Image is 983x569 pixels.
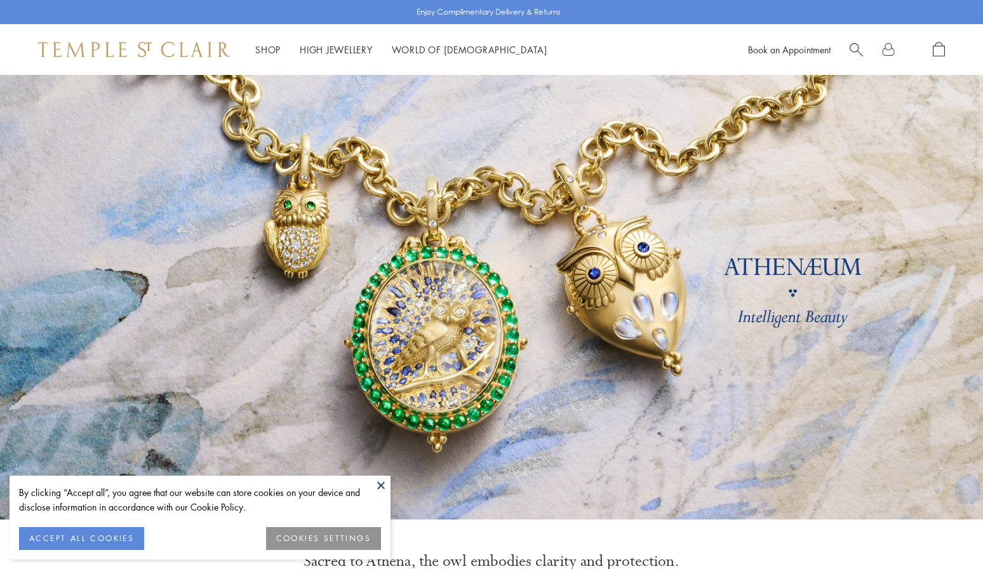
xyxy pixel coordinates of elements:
nav: Main navigation [255,42,547,58]
a: World of [DEMOGRAPHIC_DATA]World of [DEMOGRAPHIC_DATA] [392,43,547,56]
p: Enjoy Complimentary Delivery & Returns [417,6,561,18]
a: Search [850,42,863,58]
img: Temple St. Clair [38,42,230,57]
a: Open Shopping Bag [933,42,945,58]
a: High JewelleryHigh Jewellery [300,43,373,56]
a: ShopShop [255,43,281,56]
div: By clicking “Accept all”, you agree that our website can store cookies on your device and disclos... [19,485,381,514]
button: ACCEPT ALL COOKIES [19,527,144,550]
a: Book an Appointment [748,43,831,56]
button: COOKIES SETTINGS [266,527,381,550]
